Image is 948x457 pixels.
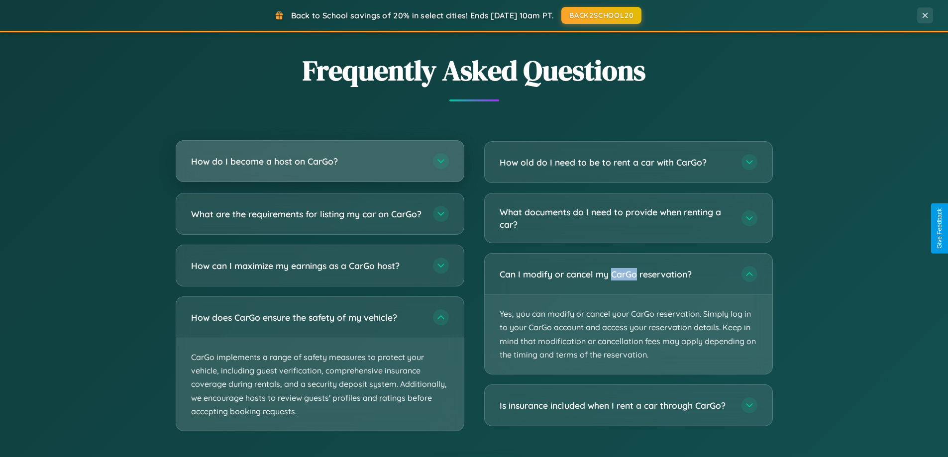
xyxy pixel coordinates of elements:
[191,311,423,324] h3: How does CarGo ensure the safety of my vehicle?
[176,51,773,90] h2: Frequently Asked Questions
[191,155,423,168] h3: How do I become a host on CarGo?
[191,208,423,220] h3: What are the requirements for listing my car on CarGo?
[191,260,423,272] h3: How can I maximize my earnings as a CarGo host?
[485,295,772,374] p: Yes, you can modify or cancel your CarGo reservation. Simply log in to your CarGo account and acc...
[291,10,554,20] span: Back to School savings of 20% in select cities! Ends [DATE] 10am PT.
[936,208,943,249] div: Give Feedback
[500,399,732,412] h3: Is insurance included when I rent a car through CarGo?
[176,338,464,431] p: CarGo implements a range of safety measures to protect your vehicle, including guest verification...
[561,7,641,24] button: BACK2SCHOOL20
[500,268,732,280] h3: Can I modify or cancel my CarGo reservation?
[500,156,732,169] h3: How old do I need to be to rent a car with CarGo?
[500,206,732,230] h3: What documents do I need to provide when renting a car?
